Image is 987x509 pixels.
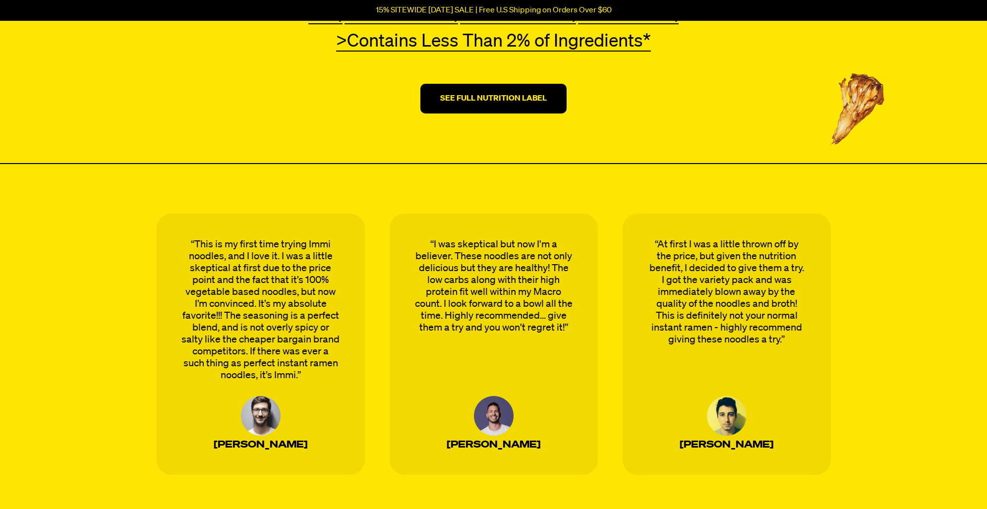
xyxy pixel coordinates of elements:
[680,440,774,450] p: [PERSON_NAME]
[336,33,651,52] span: >Contains Less Than 2% of Ingredients*
[181,238,340,381] p: “This is my first time trying Immi noodles, and I love it. I was a little skeptical at first due ...
[474,396,514,436] img: eb64b017-immi-testimonial-3_1000000000000000000028.png
[376,6,612,15] p: 15% SITEWIDE [DATE] SALE | Free U.S Shipping on Orders Over $60
[440,95,547,103] strong: SEE FULL NUTRITION LABEL
[414,238,573,334] p: “I was skeptical but now I'm a believer. These noodles are not only delicious but they are health...
[241,396,281,436] img: cde1b985-person-1_1000000000000000000028_7accf43e-0230-42c3-be0f-e4e56ba8f5b5.png
[420,84,567,113] button: SEE FULL NUTRITION LABEL
[447,440,541,450] p: [PERSON_NAME]
[647,238,806,345] p: “At first I was a little thrown off by the price, but given the nutrition benefit, I decided to g...
[214,440,308,450] p: [PERSON_NAME]
[707,396,747,436] img: 84279158-person-6_1000000000000000000028.png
